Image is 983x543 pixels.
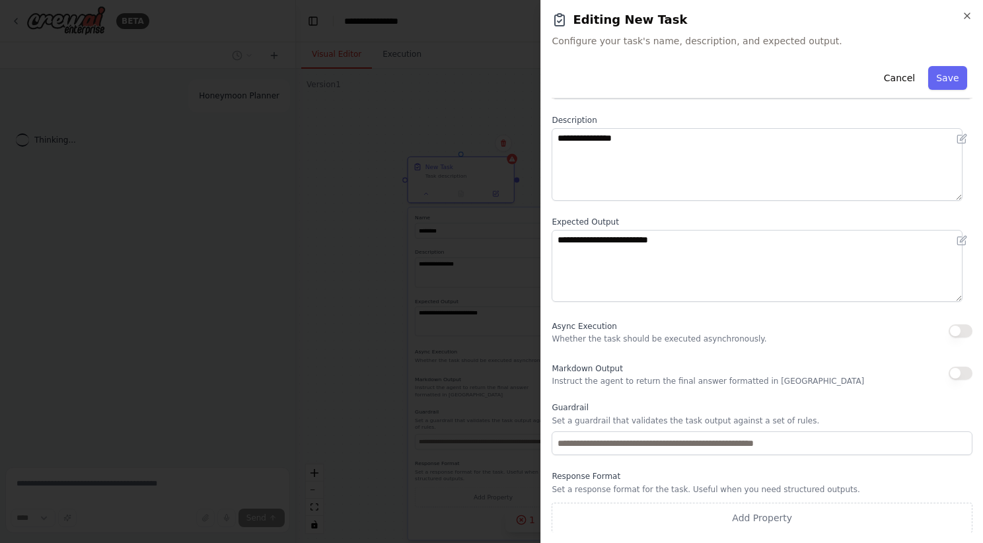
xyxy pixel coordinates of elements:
button: Cancel [876,66,923,90]
label: Guardrail [552,402,972,413]
p: Set a response format for the task. Useful when you need structured outputs. [552,484,972,495]
span: Configure your task's name, description, and expected output. [552,34,972,48]
button: Open in editor [954,131,970,147]
p: Instruct the agent to return the final answer formatted in [GEOGRAPHIC_DATA] [552,376,864,386]
span: Async Execution [552,322,616,331]
label: Response Format [552,471,972,482]
button: Save [929,66,967,90]
button: Open in editor [954,233,970,248]
h2: Editing New Task [552,11,972,29]
p: Whether the task should be executed asynchronously. [552,334,766,344]
span: Markdown Output [552,364,622,373]
label: Expected Output [552,217,972,227]
label: Description [552,115,972,126]
button: Add Property [552,503,972,533]
p: Set a guardrail that validates the task output against a set of rules. [552,416,972,426]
